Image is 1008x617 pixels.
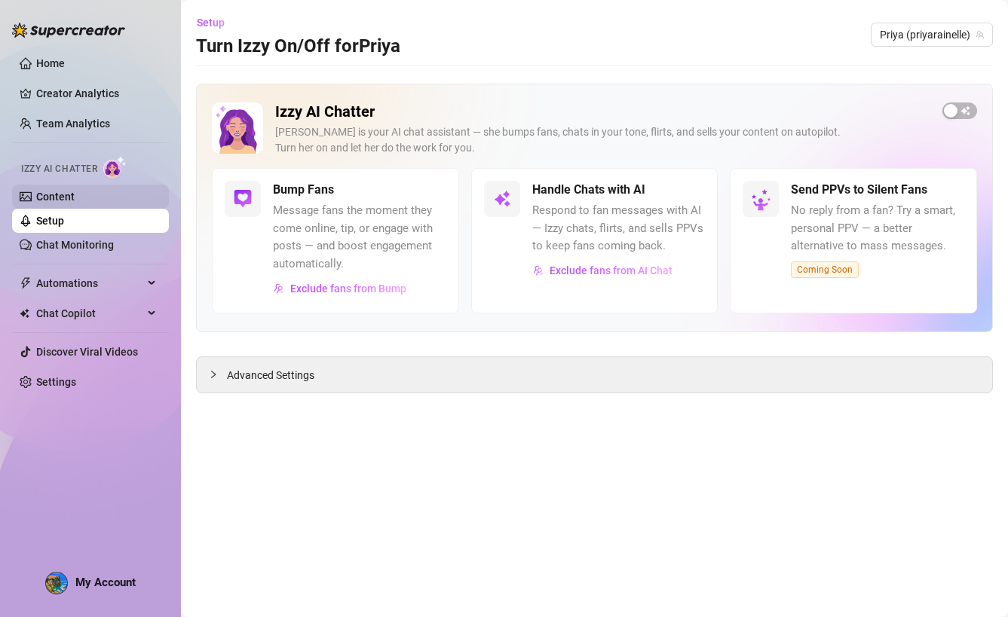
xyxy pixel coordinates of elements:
[36,239,114,251] a: Chat Monitoring
[227,367,314,383] span: Advanced Settings
[36,215,64,227] a: Setup
[275,124,930,156] div: [PERSON_NAME] is your AI chat assistant — she bumps fans, chats in your tone, flirts, and sells y...
[36,118,110,130] a: Team Analytics
[36,81,157,105] a: Creator Analytics
[976,30,985,39] span: team
[533,265,544,276] img: svg%3e
[20,308,29,319] img: Chat Copilot
[493,190,511,208] img: svg%3e
[532,202,706,255] span: Respond to fan messages with AI — Izzy chats, flirts, and sells PPVs to keep fans coming back.
[196,11,237,35] button: Setup
[209,366,227,383] div: collapsed
[20,277,32,289] span: thunderbolt
[751,189,775,213] img: silent-fans-ppv-o-N6Mmdf.svg
[290,283,406,295] span: Exclude fans from Bump
[791,181,927,199] h5: Send PPVs to Silent Fans
[103,156,127,178] img: AI Chatter
[36,301,143,325] span: Chat Copilot
[196,35,400,59] h3: Turn Izzy On/Off for Priya
[275,102,930,121] h2: Izzy AI Chatter
[209,370,218,379] span: collapsed
[197,17,225,29] span: Setup
[36,271,143,295] span: Automations
[550,264,673,276] span: Exclude fans from AI Chat
[21,162,97,176] span: Izzy AI Chatter
[46,573,67,594] img: ACg8ocIHifMzP3YWV5Vu6UsrzTBx8NrtGwVkAtM8qDFA-LAqxMM=s96-c
[273,276,407,301] button: Exclude fans from Bump
[274,283,284,294] img: svg%3e
[75,576,136,589] span: My Account
[791,261,859,278] span: Coming Soon
[36,191,75,203] a: Content
[12,23,125,38] img: logo-BBDzfeDw.svg
[36,376,76,388] a: Settings
[212,102,263,154] img: Izzy AI Chatter
[532,181,645,199] h5: Handle Chats with AI
[36,346,138,358] a: Discover Viral Videos
[532,258,673,283] button: Exclude fans from AI Chat
[36,57,65,69] a: Home
[880,23,984,46] span: Priya (priyarainelle)
[273,202,446,273] span: Message fans the moment they come online, tip, or engage with posts — and boost engagement automa...
[791,202,964,255] span: No reply from a fan? Try a smart, personal PPV — a better alternative to mass messages.
[234,190,252,208] img: svg%3e
[273,181,334,199] h5: Bump Fans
